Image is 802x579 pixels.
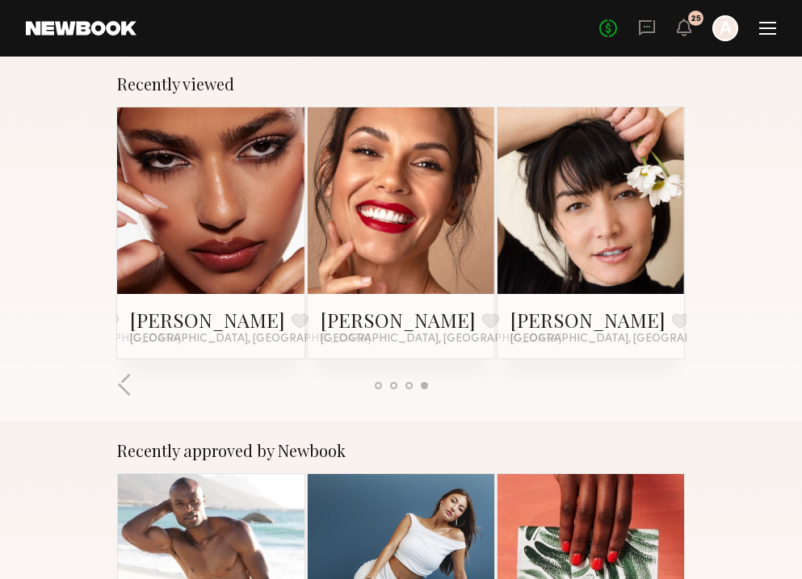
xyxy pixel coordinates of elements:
[691,15,701,23] div: 25
[321,307,476,333] a: [PERSON_NAME]
[130,307,285,333] a: [PERSON_NAME]
[117,74,686,94] div: Recently viewed
[510,307,666,333] a: [PERSON_NAME]
[712,15,738,41] a: A
[130,333,371,346] span: [GEOGRAPHIC_DATA], [GEOGRAPHIC_DATA]
[117,441,686,460] div: Recently approved by Newbook
[510,333,751,346] span: [GEOGRAPHIC_DATA], [GEOGRAPHIC_DATA]
[321,333,561,346] span: [GEOGRAPHIC_DATA], [GEOGRAPHIC_DATA]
